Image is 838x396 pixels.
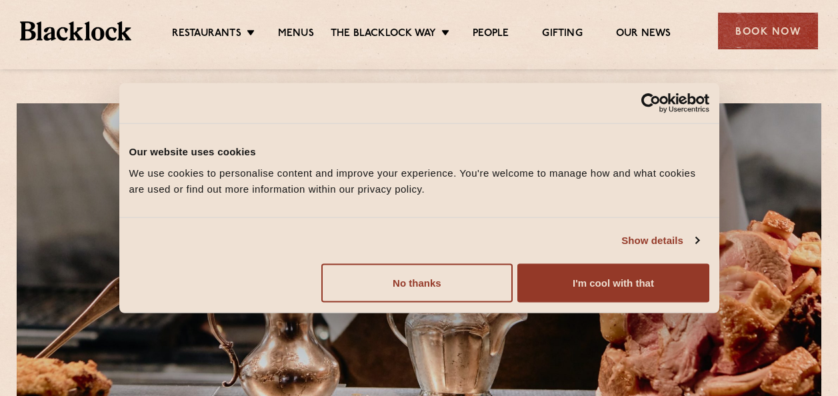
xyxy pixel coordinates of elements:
a: Usercentrics Cookiebot - opens in a new window [593,93,709,113]
a: The Blacklock Way [331,27,436,42]
img: BL_Textured_Logo-footer-cropped.svg [20,21,131,40]
a: Show details [621,233,699,249]
a: Gifting [542,27,582,42]
div: Our website uses cookies [129,144,709,160]
a: Our News [616,27,671,42]
a: People [473,27,509,42]
div: Book Now [718,13,818,49]
button: I'm cool with that [517,263,709,302]
div: We use cookies to personalise content and improve your experience. You're welcome to manage how a... [129,165,709,197]
a: Menus [278,27,314,42]
button: No thanks [321,263,513,302]
a: Restaurants [172,27,241,42]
